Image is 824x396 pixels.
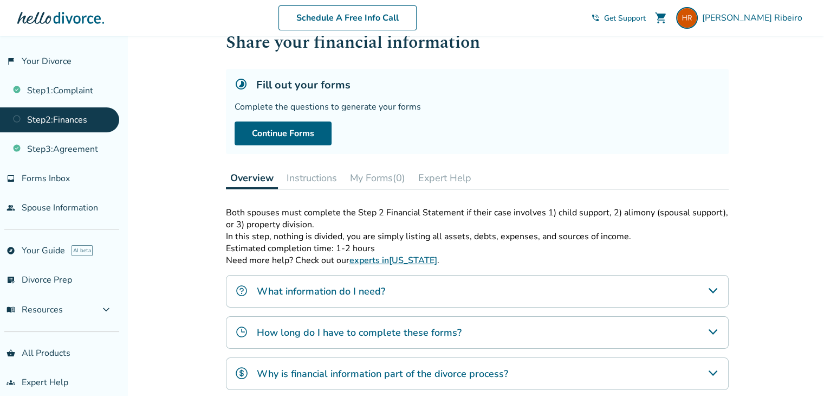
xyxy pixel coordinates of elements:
span: flag_2 [7,57,15,66]
h1: Share your financial information [226,29,729,56]
h4: Why is financial information part of the divorce process? [257,367,508,381]
button: Instructions [282,167,341,189]
span: explore [7,246,15,255]
span: Forms Inbox [22,173,70,184]
span: list_alt_check [7,276,15,284]
button: Expert Help [414,167,476,189]
span: menu_book [7,305,15,314]
h4: What information do I need? [257,284,385,298]
a: Schedule A Free Info Call [278,5,417,30]
a: experts in[US_STATE] [349,254,437,266]
span: [PERSON_NAME] Ribeiro [702,12,807,24]
span: phone_in_talk [591,14,600,22]
a: phone_in_talkGet Support [591,13,646,23]
p: In this step, nothing is divided, you are simply listing all assets, debts, expenses, and sources... [226,231,729,242]
button: Overview [226,167,278,189]
span: shopping_cart [654,11,667,24]
span: inbox [7,174,15,183]
div: How long do I have to complete these forms? [226,316,729,349]
p: Estimated completion time: 1-2 hours [226,242,729,254]
div: Complete the questions to generate your forms [235,101,720,113]
span: people [7,203,15,212]
p: Both spouses must complete the Step 2 Financial Statement if their case involves 1) child support... [226,207,729,231]
span: expand_more [100,303,113,316]
span: Resources [7,304,63,316]
img: How long do I have to complete these forms? [235,325,248,338]
h4: How long do I have to complete these forms? [257,325,462,340]
div: Why is financial information part of the divorce process? [226,357,729,390]
div: What information do I need? [226,275,729,308]
a: Continue Forms [235,122,332,145]
h5: Fill out your forms [256,78,351,92]
span: shopping_basket [7,349,15,357]
img: Why is financial information part of the divorce process? [235,367,248,380]
span: Get Support [604,13,646,23]
img: What information do I need? [235,284,248,297]
p: Need more help? Check out our . [226,254,729,266]
button: My Forms(0) [346,167,410,189]
img: hugo.mesquita.ribeiro@gmail.com [676,7,698,29]
span: AI beta [72,245,93,256]
span: groups [7,378,15,387]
